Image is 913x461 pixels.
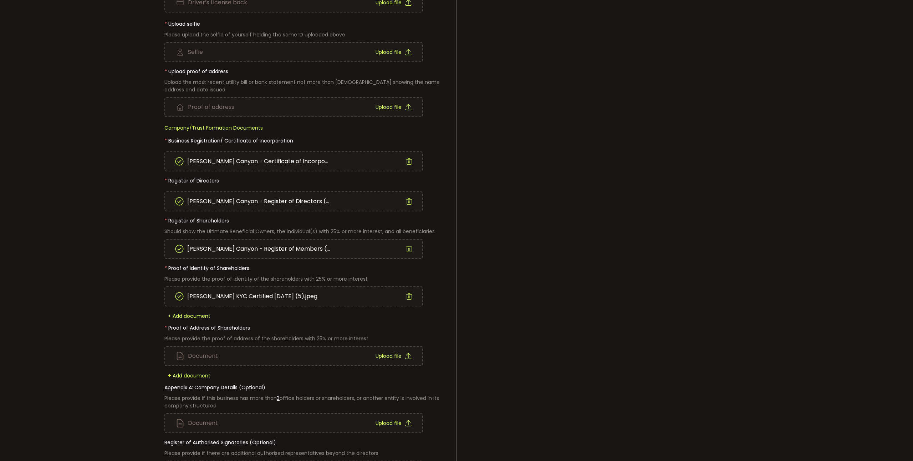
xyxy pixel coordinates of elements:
span: [PERSON_NAME] Canyon - Register of Directors (1).pdf [187,193,330,210]
span: Company/Trust Formation Documents [164,124,263,131]
span: [PERSON_NAME] Canyon - Register of Members (1).pdf [187,240,330,257]
span: Proof of address [188,104,234,110]
span: [PERSON_NAME] Canyon - Certificate of Incorporation [DATE] (1).pdf [187,153,330,170]
span: Upload file [376,105,402,110]
span: [PERSON_NAME] KYC Certified [DATE] (5).jpeg [187,288,317,305]
span: Selfie [188,49,203,55]
span: + Add document [164,312,214,320]
span: Document [188,420,218,426]
span: + Add document [164,372,214,379]
span: Document [188,353,218,359]
iframe: Chat Widget [828,384,913,461]
span: Upload file [376,50,402,55]
span: Upload file [376,354,402,359]
span: Upload file [376,421,402,426]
